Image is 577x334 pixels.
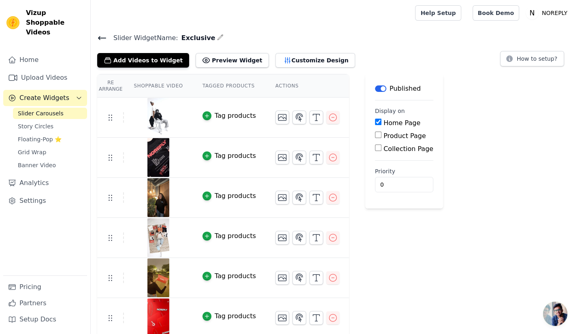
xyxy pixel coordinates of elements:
a: Pricing [3,279,87,295]
button: Add Videos to Widget [97,53,189,68]
span: Create Widgets [19,93,69,103]
button: Tag products [202,311,256,321]
button: Tag products [202,271,256,281]
a: Help Setup [415,5,461,21]
img: vizup-images-2281.jpg [147,98,170,137]
button: Change Thumbnail [275,151,289,164]
button: Tag products [202,151,256,161]
span: Banner Video [18,161,56,169]
button: Change Thumbnail [275,111,289,124]
span: Grid Wrap [18,148,46,156]
img: vizup-images-19ed.jpg [147,258,170,297]
span: Exclusive [178,33,215,43]
button: Change Thumbnail [275,271,289,285]
span: Story Circles [18,122,53,130]
label: Collection Page [383,145,433,153]
label: Home Page [383,119,420,127]
a: Book Demo [473,5,519,21]
a: Banner Video [13,160,87,171]
img: Vizup [6,16,19,29]
div: Open chat [543,302,567,326]
a: Story Circles [13,121,87,132]
div: Tag products [215,151,256,161]
button: Customize Design [275,53,355,68]
a: Home [3,52,87,68]
a: Slider Carousels [13,108,87,119]
button: How to setup? [500,51,564,66]
button: Change Thumbnail [275,311,289,325]
a: Setup Docs [3,311,87,328]
button: N NOREPLY [526,6,571,20]
button: Change Thumbnail [275,231,289,245]
a: Partners [3,295,87,311]
a: How to setup? [500,57,564,64]
button: Preview Widget [196,53,268,68]
span: Slider Carousels [18,109,64,117]
a: Settings [3,193,87,209]
th: Tagged Products [193,74,266,98]
span: Slider Widget Name: [107,33,178,43]
th: Shoppable Video [124,74,192,98]
div: Tag products [215,231,256,241]
a: Upload Videos [3,70,87,86]
button: Create Widgets [3,90,87,106]
div: Edit Name [217,32,224,43]
img: vizup-images-4cd3.jpg [147,138,170,177]
span: Floating-Pop ⭐ [18,135,62,143]
span: Vizup Shoppable Videos [26,8,84,37]
div: Tag products [215,271,256,281]
p: NOREPLY [539,6,571,20]
a: Floating-Pop ⭐ [13,134,87,145]
button: Tag products [202,191,256,201]
div: Tag products [215,111,256,121]
label: Priority [375,167,433,175]
text: N [530,9,535,17]
button: Change Thumbnail [275,191,289,204]
div: Tag products [215,191,256,201]
label: Product Page [383,132,426,140]
button: Tag products [202,111,256,121]
img: vizup-images-5a3f.jpg [147,178,170,217]
th: Actions [266,74,349,98]
p: Published [390,84,421,94]
legend: Display on [375,107,405,115]
div: Tag products [215,311,256,321]
th: Re Arrange [97,74,124,98]
a: Grid Wrap [13,147,87,158]
a: Analytics [3,175,87,191]
button: Tag products [202,231,256,241]
img: vizup-images-ddb6.jpg [147,218,170,257]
